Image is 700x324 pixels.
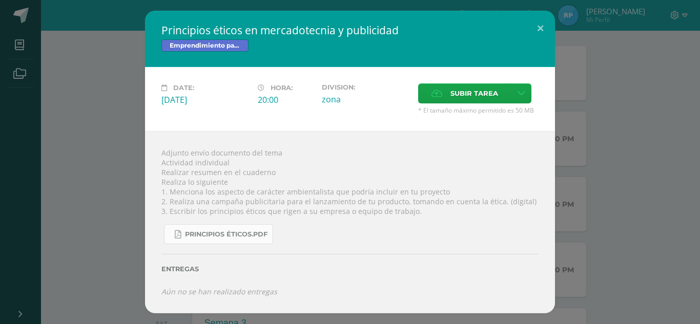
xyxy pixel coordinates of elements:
i: Aún no se han realizado entregas [161,287,277,296]
span: Hora: [271,84,293,92]
label: Entregas [161,265,539,273]
button: Close (Esc) [526,11,555,46]
a: Principios éticos.pdf [164,224,273,244]
h2: Principios éticos en mercadotecnia y publicidad [161,23,539,37]
span: * El tamaño máximo permitido es 50 MB [418,106,539,115]
div: Adjunto envío documento del tema Actividad individual Realizar resumen en el cuaderno Realiza lo ... [145,131,555,313]
span: Principios éticos.pdf [185,230,267,239]
span: Emprendimiento para la Productividad [161,39,249,52]
div: 20:00 [258,94,314,105]
div: [DATE] [161,94,250,105]
div: zona [322,94,410,105]
span: Date: [173,84,194,92]
span: Subir tarea [450,84,498,103]
label: Division: [322,83,410,91]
